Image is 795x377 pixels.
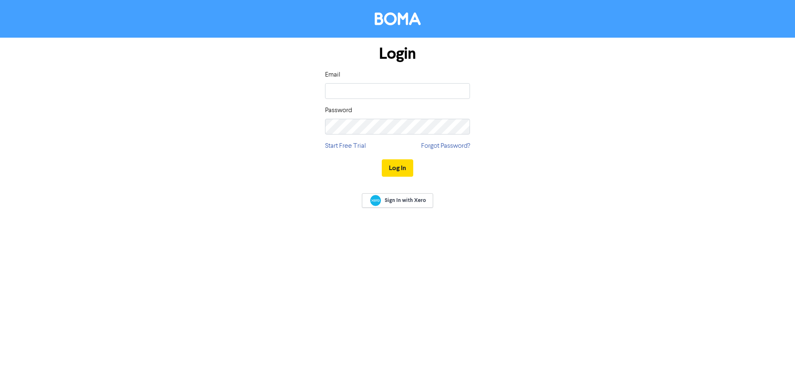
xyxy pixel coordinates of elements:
label: Email [325,70,340,80]
img: Xero logo [370,195,381,206]
button: Log In [382,159,413,177]
a: Forgot Password? [421,141,470,151]
h1: Login [325,44,470,63]
img: BOMA Logo [375,12,421,25]
a: Start Free Trial [325,141,366,151]
label: Password [325,106,352,115]
a: Sign In with Xero [362,193,433,208]
span: Sign In with Xero [385,197,426,204]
